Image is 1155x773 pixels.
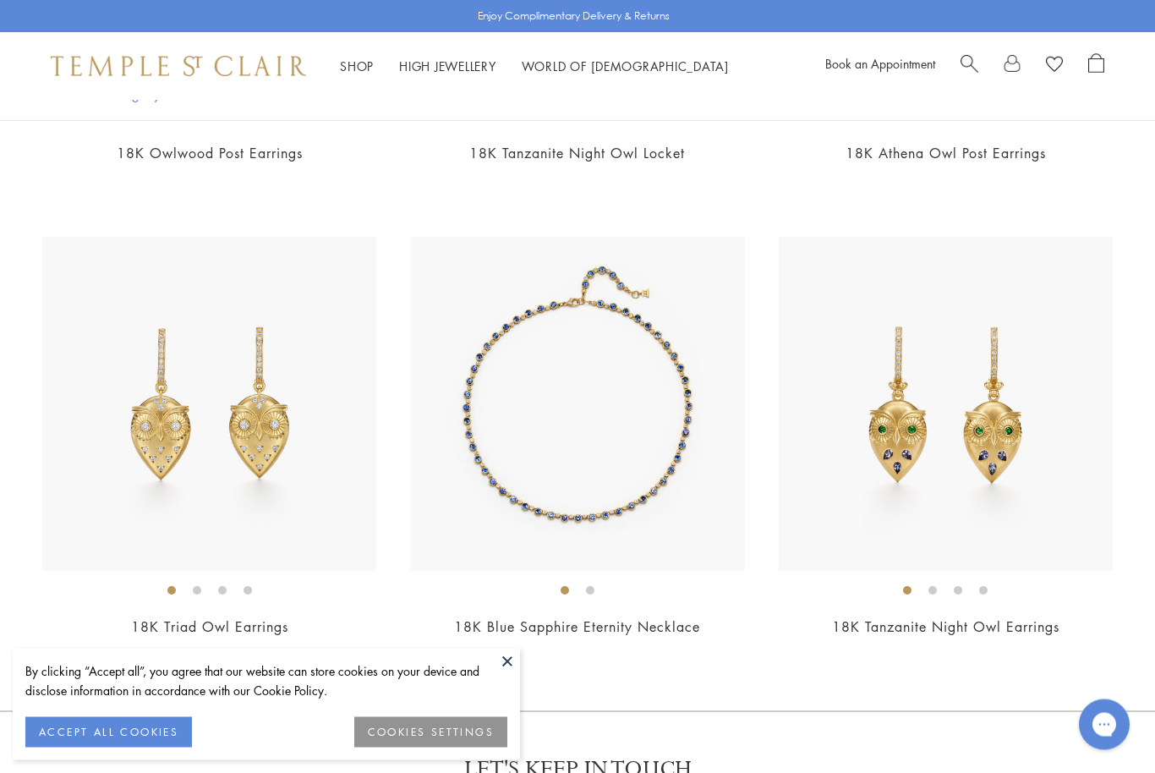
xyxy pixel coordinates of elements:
a: View Wishlist [1046,53,1063,79]
a: Open Shopping Bag [1088,53,1104,79]
div: By clicking “Accept all”, you agree that our website can store cookies on your device and disclos... [25,661,507,700]
a: 18K Blue Sapphire Eternity Necklace [454,618,700,637]
a: World of [DEMOGRAPHIC_DATA]World of [DEMOGRAPHIC_DATA] [522,58,729,74]
a: 18K Athena Owl Post Earrings [846,145,1046,163]
nav: Main navigation [340,56,729,77]
a: 18K Tanzanite Night Owl Earrings [832,618,1059,637]
a: Search [961,53,978,79]
img: 18K Blue Sapphire Eternity Necklace [410,238,744,572]
a: High JewelleryHigh Jewellery [399,58,496,74]
iframe: Gorgias live chat messenger [1070,694,1138,756]
img: E36887-OWLTZTG [779,238,1113,572]
img: Temple St. Clair [51,56,306,76]
p: Enjoy Complimentary Delivery & Returns [478,8,670,25]
a: 18K Tanzanite Night Owl Locket [469,145,685,163]
a: ShopShop [340,58,374,74]
a: 18K Owlwood Post Earrings [117,145,303,163]
button: ACCEPT ALL COOKIES [25,717,192,748]
a: 18K Triad Owl Earrings [131,618,288,637]
img: 18K Triad Owl Earrings [42,238,376,572]
a: Book an Appointment [825,55,935,72]
button: COOKIES SETTINGS [354,717,507,748]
